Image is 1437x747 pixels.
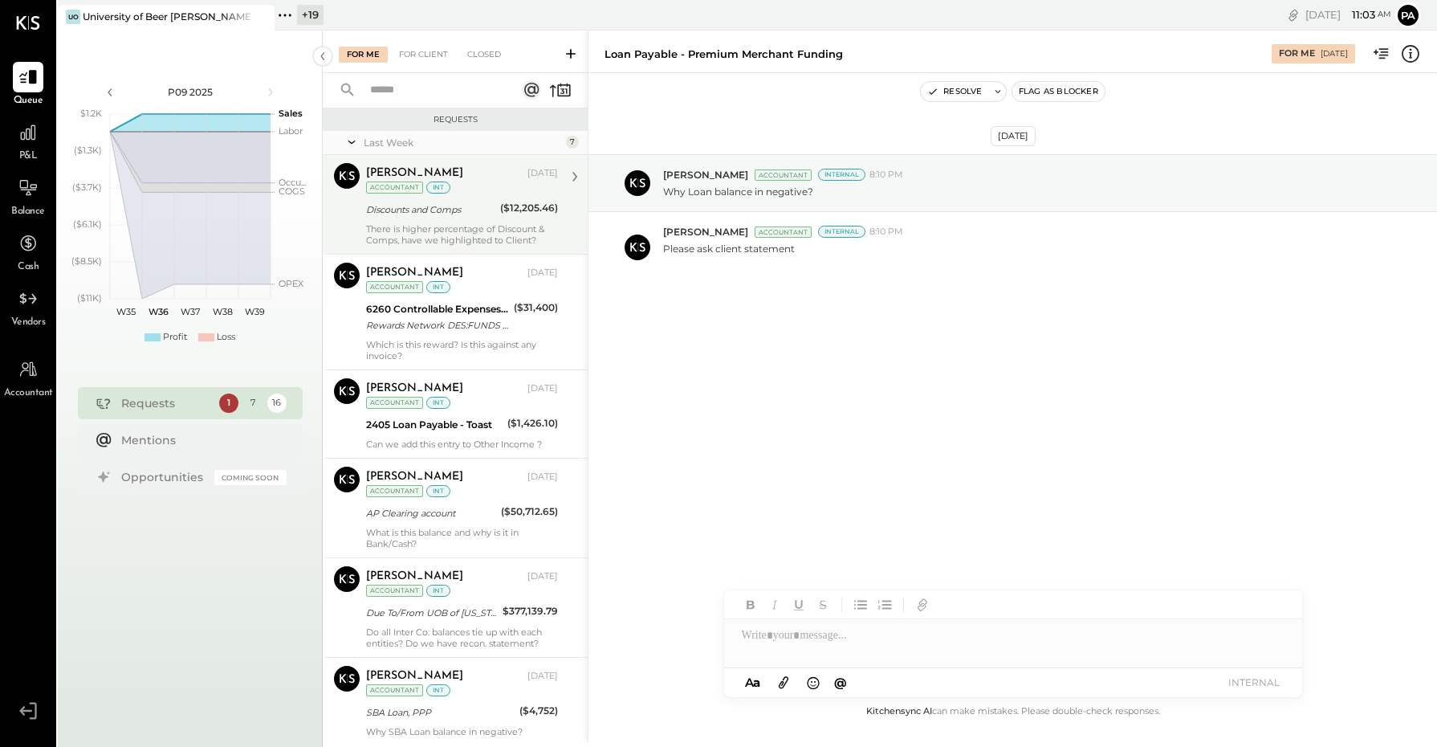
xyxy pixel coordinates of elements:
[519,703,558,719] div: ($4,752)
[366,704,515,720] div: SBA Loan, PPP
[426,485,450,497] div: int
[1321,48,1348,59] div: [DATE]
[163,331,187,344] div: Profit
[500,200,558,216] div: ($12,205.46)
[426,281,450,293] div: int
[1279,47,1315,60] div: For Me
[366,627,558,649] div: Do all Inter Co. balances tie up with each entities? Do we have recon. statement?
[527,382,558,395] div: [DATE]
[663,225,748,239] span: [PERSON_NAME]
[366,439,558,450] div: Can we add this entry to Other Income ?
[1,62,55,108] a: Queue
[663,168,748,182] span: [PERSON_NAME]
[366,726,558,737] div: Why SBA Loan balance in negative?
[366,569,463,585] div: [PERSON_NAME]
[66,10,80,24] div: Uo
[818,226,865,238] div: Internal
[503,603,558,619] div: $377,139.79
[72,182,102,193] text: ($3.7K)
[181,306,200,317] text: W37
[122,85,258,99] div: P09 2025
[366,202,495,218] div: Discounts and Comps
[753,675,760,690] span: a
[366,223,558,246] div: There is higher percentage of Discount & Comps, have we highlighted to Client?
[788,594,809,615] button: Underline
[605,47,843,62] div: Loan Payable - Premium Merchant Funding
[1,228,55,275] a: Cash
[869,169,903,182] span: 8:10 PM
[366,585,423,597] div: Accountant
[663,242,795,269] p: Please ask client statement
[459,47,509,63] div: Closed
[366,527,558,549] div: What is this balance and why is it in Bank/Cash?
[527,670,558,683] div: [DATE]
[426,684,450,696] div: int
[501,504,558,520] div: ($50,712.65)
[829,672,852,692] button: @
[279,186,305,197] text: COGS
[366,381,463,397] div: [PERSON_NAME]
[83,10,250,23] div: University of Beer [PERSON_NAME]
[339,47,388,63] div: For Me
[18,260,39,275] span: Cash
[740,594,761,615] button: Bold
[1285,6,1301,23] div: copy link
[764,594,785,615] button: Italic
[212,306,232,317] text: W38
[366,281,423,293] div: Accountant
[14,94,43,108] span: Queue
[366,605,498,621] div: Due To/From UOB of [US_STATE]
[812,594,833,615] button: Strikethrough
[527,167,558,180] div: [DATE]
[818,169,865,181] div: Internal
[834,675,847,690] span: @
[279,177,306,188] text: Occu...
[121,469,206,485] div: Opportunities
[11,316,46,330] span: Vendors
[755,227,812,238] div: Accountant
[297,5,324,25] div: + 19
[267,394,287,413] div: 16
[73,218,102,230] text: ($6.1K)
[74,145,102,156] text: ($1.3K)
[755,169,812,181] div: Accountant
[364,136,562,149] div: Last Week
[80,108,102,119] text: $1.2K
[514,300,558,316] div: ($31,400)
[366,417,503,433] div: 2405 Loan Payable - Toast
[214,470,287,485] div: Coming Soon
[217,331,235,344] div: Loss
[366,397,423,409] div: Accountant
[1012,82,1105,101] button: Flag as Blocker
[4,386,53,401] span: Accountant
[366,485,423,497] div: Accountant
[366,182,423,194] div: Accountant
[366,265,463,281] div: [PERSON_NAME]
[1,284,55,330] a: Vendors
[366,684,423,696] div: Accountant
[71,255,102,267] text: ($8.5K)
[366,165,463,182] div: [PERSON_NAME]
[121,432,279,448] div: Mentions
[1,354,55,401] a: Accountant
[77,292,102,304] text: ($11K)
[566,136,579,149] div: 7
[19,149,38,164] span: P&L
[1,117,55,164] a: P&L
[527,267,558,280] div: [DATE]
[663,185,813,198] p: Why Loan balance in negative?
[116,306,136,317] text: W35
[1,173,55,219] a: Balance
[426,182,450,194] div: int
[279,125,303,137] text: Labor
[366,301,509,317] div: 6260 Controllable Expenses:Marketing & Advertising:Advertising & Promotions
[219,394,238,413] div: 1
[1222,671,1286,693] button: INTERNAL
[912,594,933,615] button: Add URL
[279,278,304,289] text: OPEX
[366,469,463,485] div: [PERSON_NAME]
[921,82,988,101] button: Resolve
[243,394,263,413] div: 7
[874,594,895,615] button: Ordered List
[1305,7,1391,22] div: [DATE]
